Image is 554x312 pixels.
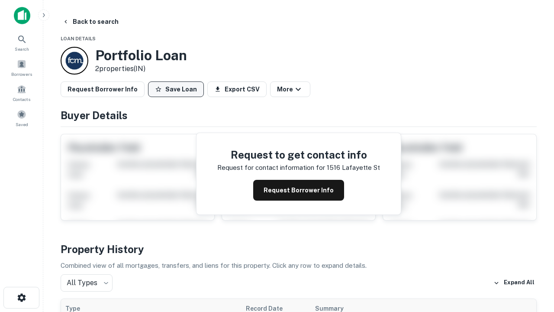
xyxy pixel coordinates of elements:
p: Combined view of all mortgages, transfers, and liens for this property. Click any row to expand d... [61,260,537,271]
h3: Portfolio Loan [95,47,187,64]
span: Borrowers [11,71,32,78]
a: Contacts [3,81,41,104]
p: 1516 lafayette st [327,162,380,173]
div: All Types [61,274,113,292]
span: Saved [16,121,28,128]
button: Expand All [491,276,537,289]
p: 2 properties (IN) [95,64,187,74]
button: More [270,81,310,97]
iframe: Chat Widget [511,215,554,257]
img: capitalize-icon.png [14,7,30,24]
a: Saved [3,106,41,130]
h4: Buyer Details [61,107,537,123]
button: Save Loan [148,81,204,97]
button: Back to search [59,14,122,29]
span: Search [15,45,29,52]
button: Request Borrower Info [61,81,145,97]
span: Loan Details [61,36,96,41]
p: Request for contact information for [217,162,325,173]
a: Borrowers [3,56,41,79]
button: Request Borrower Info [253,180,344,201]
h4: Request to get contact info [217,147,380,162]
a: Search [3,31,41,54]
span: Contacts [13,96,30,103]
button: Export CSV [207,81,267,97]
h4: Property History [61,241,537,257]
